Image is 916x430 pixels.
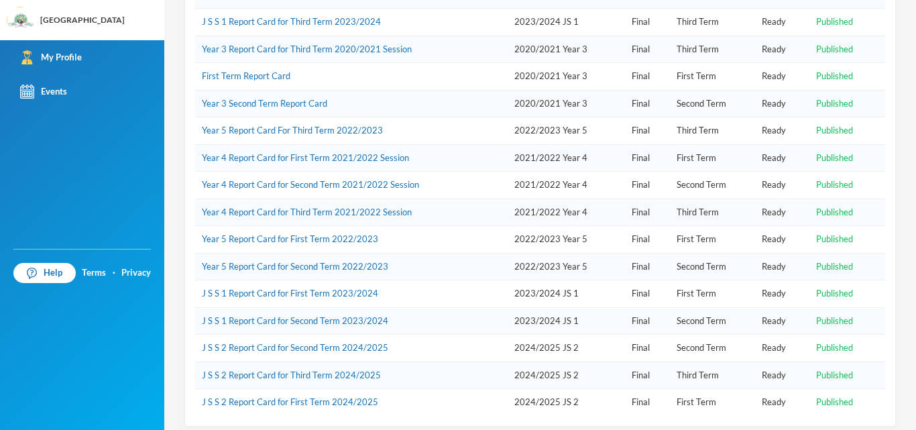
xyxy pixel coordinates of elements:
td: 2020/2021 Year 3 [508,90,625,117]
td: Final [625,307,669,335]
a: Privacy [121,266,151,280]
span: Published [816,98,853,109]
td: Third Term [670,36,755,63]
a: Year 5 Report Card for First Term 2022/2023 [202,233,378,244]
a: Year 3 Report Card for Third Term 2020/2021 Session [202,44,412,54]
td: 2023/2024 JS 1 [508,307,625,335]
td: Ready [755,335,809,362]
td: 2023/2024 JS 1 [508,9,625,36]
td: Ready [755,226,809,254]
a: J S S 1 Report Card for First Term 2023/2024 [202,288,378,299]
span: Published [816,44,853,54]
td: 2022/2023 Year 5 [508,117,625,145]
td: 2020/2021 Year 3 [508,36,625,63]
span: Published [816,125,853,136]
td: 2024/2025 JS 2 [508,389,625,416]
td: Second Term [670,253,755,280]
td: 2021/2022 Year 4 [508,144,625,172]
td: Third Term [670,117,755,145]
td: 2022/2023 Year 5 [508,226,625,254]
td: First Term [670,63,755,91]
span: Published [816,16,853,27]
td: First Term [670,389,755,416]
td: Ready [755,63,809,91]
img: logo [7,7,34,34]
span: Published [816,315,853,326]
td: Ready [755,389,809,416]
td: Final [625,253,669,280]
a: Year 4 Report Card for Second Term 2021/2022 Session [202,179,419,190]
span: Published [816,288,853,299]
td: 2024/2025 JS 2 [508,362,625,389]
span: Published [816,233,853,244]
span: Published [816,261,853,272]
td: Ready [755,280,809,308]
td: Final [625,362,669,389]
td: 2024/2025 JS 2 [508,335,625,362]
a: First Term Report Card [202,70,290,81]
td: Final [625,199,669,226]
span: Published [816,70,853,81]
span: Published [816,342,853,353]
td: Final [625,117,669,145]
td: Ready [755,144,809,172]
td: Ready [755,90,809,117]
td: Final [625,90,669,117]
a: Year 4 Report Card for First Term 2021/2022 Session [202,152,409,163]
a: J S S 1 Report Card for Third Term 2023/2024 [202,16,381,27]
td: 2023/2024 JS 1 [508,280,625,308]
td: Ready [755,117,809,145]
a: Year 3 Second Term Report Card [202,98,327,109]
td: Ready [755,362,809,389]
td: Final [625,389,669,416]
a: J S S 2 Report Card for First Term 2024/2025 [202,396,378,407]
td: Final [625,280,669,308]
a: Help [13,263,76,283]
div: My Profile [20,50,82,64]
td: Ready [755,253,809,280]
td: Ready [755,199,809,226]
a: J S S 2 Report Card for Third Term 2024/2025 [202,370,381,380]
td: Final [625,63,669,91]
a: Terms [82,266,106,280]
a: Year 5 Report Card for Second Term 2022/2023 [202,261,388,272]
div: · [113,266,115,280]
a: J S S 2 Report Card for Second Term 2024/2025 [202,342,388,353]
td: Final [625,9,669,36]
td: Final [625,144,669,172]
span: Published [816,370,853,380]
td: Third Term [670,199,755,226]
td: Second Term [670,307,755,335]
div: [GEOGRAPHIC_DATA] [40,14,125,26]
span: Published [816,179,853,190]
td: First Term [670,226,755,254]
td: 2020/2021 Year 3 [508,63,625,91]
td: Second Term [670,172,755,199]
a: Year 5 Report Card For Third Term 2022/2023 [202,125,383,136]
span: Published [816,207,853,217]
td: Final [625,172,669,199]
td: 2021/2022 Year 4 [508,172,625,199]
td: Ready [755,172,809,199]
td: First Term [670,144,755,172]
td: Final [625,335,669,362]
td: Ready [755,36,809,63]
td: Second Term [670,90,755,117]
td: Third Term [670,362,755,389]
td: Ready [755,307,809,335]
td: First Term [670,280,755,308]
td: 2022/2023 Year 5 [508,253,625,280]
td: Second Term [670,335,755,362]
a: Year 4 Report Card for Third Term 2021/2022 Session [202,207,412,217]
div: Events [20,85,67,99]
td: Ready [755,9,809,36]
td: 2021/2022 Year 4 [508,199,625,226]
td: Final [625,226,669,254]
td: Final [625,36,669,63]
td: Third Term [670,9,755,36]
a: J S S 1 Report Card for Second Term 2023/2024 [202,315,388,326]
span: Published [816,152,853,163]
span: Published [816,396,853,407]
